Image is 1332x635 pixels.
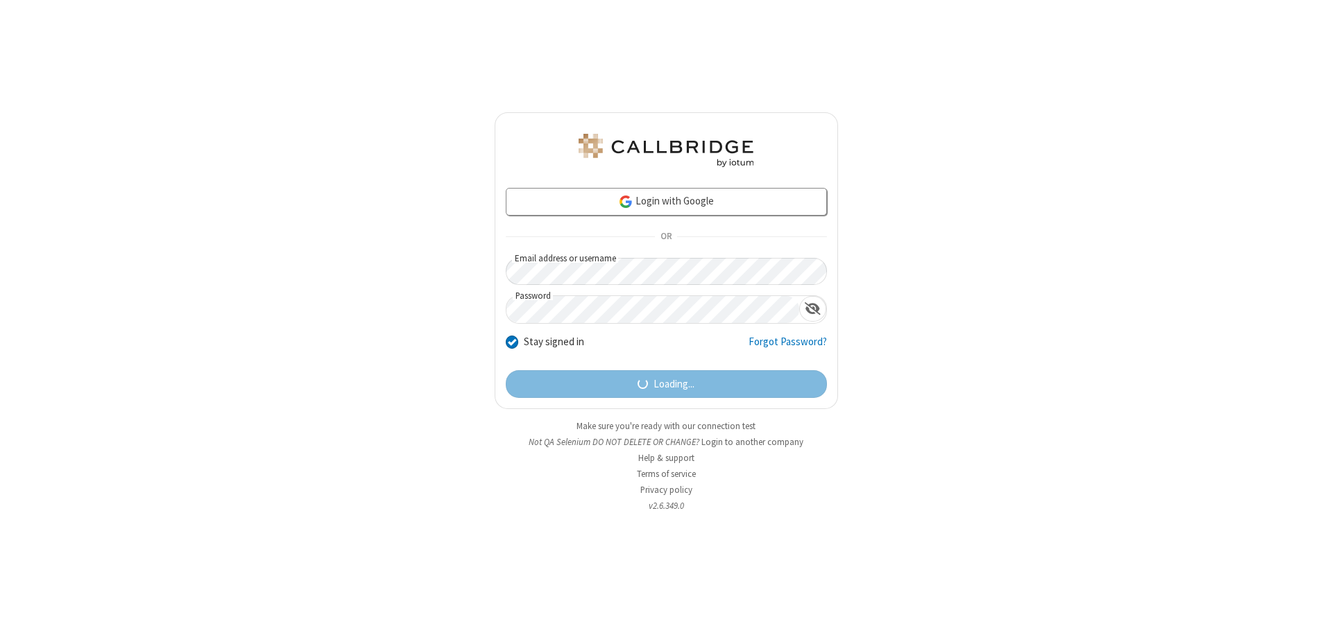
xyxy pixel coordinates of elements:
a: Login with Google [506,188,827,216]
img: QA Selenium DO NOT DELETE OR CHANGE [576,134,756,167]
span: Loading... [654,376,694,392]
button: Loading... [506,370,827,398]
div: Show password [799,296,826,322]
a: Make sure you're ready with our connection test [577,420,755,432]
label: Stay signed in [524,334,584,350]
input: Password [506,296,799,323]
li: Not QA Selenium DO NOT DELETE OR CHANGE? [495,435,838,449]
a: Help & support [638,452,694,464]
li: v2.6.349.0 [495,499,838,512]
a: Privacy policy [640,484,692,496]
img: google-icon.png [618,194,633,209]
button: Login to another company [701,435,803,449]
a: Forgot Password? [749,334,827,360]
span: OR [655,227,677,247]
a: Terms of service [637,468,696,480]
input: Email address or username [506,258,827,285]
